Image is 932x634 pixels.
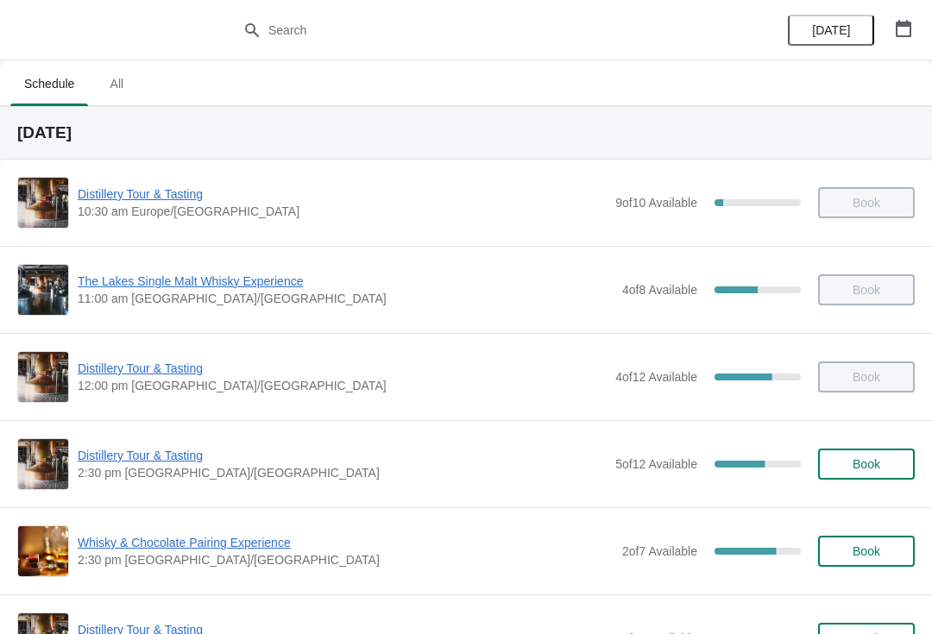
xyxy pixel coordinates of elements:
button: [DATE] [788,15,874,46]
img: The Lakes Single Malt Whisky Experience | | 11:00 am Europe/London [18,265,68,315]
span: Distillery Tour & Tasting [78,447,607,464]
img: Distillery Tour & Tasting | | 12:00 pm Europe/London [18,352,68,402]
span: 5 of 12 Available [615,457,697,471]
img: Distillery Tour & Tasting | | 2:30 pm Europe/London [18,439,68,489]
span: The Lakes Single Malt Whisky Experience [78,273,614,290]
span: Book [853,457,880,471]
span: 2:30 pm [GEOGRAPHIC_DATA]/[GEOGRAPHIC_DATA] [78,551,614,568]
span: 12:00 pm [GEOGRAPHIC_DATA]/[GEOGRAPHIC_DATA] [78,377,607,394]
span: 2 of 7 Available [622,544,697,558]
h2: [DATE] [17,124,915,141]
span: [DATE] [812,23,850,37]
input: Search [268,15,699,46]
img: Distillery Tour & Tasting | | 10:30 am Europe/London [18,178,68,228]
span: Whisky & Chocolate Pairing Experience [78,534,614,551]
span: 11:00 am [GEOGRAPHIC_DATA]/[GEOGRAPHIC_DATA] [78,290,614,307]
span: 4 of 12 Available [615,370,697,384]
span: Distillery Tour & Tasting [78,185,607,203]
span: 2:30 pm [GEOGRAPHIC_DATA]/[GEOGRAPHIC_DATA] [78,464,607,481]
button: Book [818,449,915,480]
span: 9 of 10 Available [615,196,697,210]
span: Distillery Tour & Tasting [78,360,607,377]
span: 10:30 am Europe/[GEOGRAPHIC_DATA] [78,203,607,220]
span: 4 of 8 Available [622,283,697,297]
span: All [95,68,138,99]
img: Whisky & Chocolate Pairing Experience | | 2:30 pm Europe/London [18,526,68,576]
span: Schedule [10,68,88,99]
button: Book [818,536,915,567]
span: Book [853,544,880,558]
